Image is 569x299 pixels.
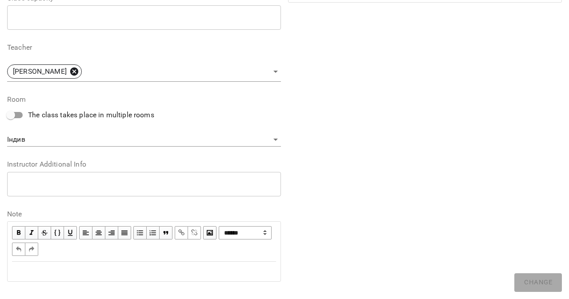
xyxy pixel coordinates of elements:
[219,226,272,239] span: Normal
[105,226,118,239] button: Align Right
[25,243,38,256] button: Redo
[7,133,281,147] div: Індив
[160,226,172,239] button: Blockquote
[7,161,281,168] label: Instructor Additional Info
[8,262,280,281] div: Edit text
[219,226,272,239] select: Block type
[7,211,281,218] label: Note
[188,226,201,239] button: Remove Link
[51,226,64,239] button: Monospace
[147,226,160,239] button: OL
[7,62,281,82] div: [PERSON_NAME]
[92,226,105,239] button: Align Center
[13,66,67,77] p: [PERSON_NAME]
[133,226,147,239] button: UL
[25,226,38,239] button: Italic
[7,44,281,51] label: Teacher
[12,243,25,256] button: Undo
[38,226,51,239] button: Strikethrough
[203,226,216,239] button: Image
[12,226,25,239] button: Bold
[175,226,188,239] button: Link
[28,110,154,120] span: The class takes place in multiple rooms
[118,226,131,239] button: Align Justify
[64,226,77,239] button: Underline
[7,96,281,103] label: Room
[7,64,82,79] div: [PERSON_NAME]
[79,226,92,239] button: Align Left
